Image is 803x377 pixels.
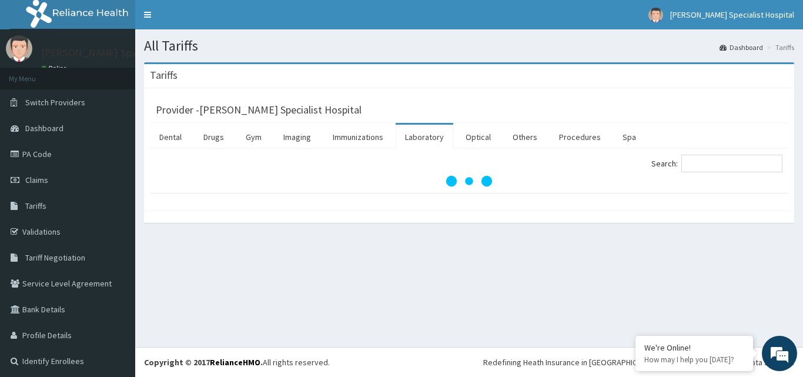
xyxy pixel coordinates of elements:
h3: Tariffs [150,70,178,81]
div: Minimize live chat window [193,6,221,34]
a: Online [41,64,69,72]
div: We're Online! [644,342,744,353]
span: Switch Providers [25,97,85,108]
img: User Image [6,35,32,62]
span: Claims [25,175,48,185]
img: d_794563401_company_1708531726252_794563401 [22,59,48,88]
span: Dashboard [25,123,63,134]
textarea: Type your message and hit 'Enter' [6,252,224,293]
p: [PERSON_NAME] Specialist Hospital [41,48,207,58]
a: Drugs [194,125,233,149]
h1: All Tariffs [144,38,794,54]
a: Dental [150,125,191,149]
span: Tariffs [25,201,46,211]
input: Search: [681,155,782,172]
a: Immunizations [323,125,393,149]
div: Chat with us now [61,66,198,81]
span: We're online! [68,114,162,232]
a: Gym [236,125,271,149]
span: Tariff Negotiation [25,252,85,263]
a: Optical [456,125,500,149]
svg: audio-loading [446,158,493,205]
a: Imaging [274,125,320,149]
label: Search: [651,155,782,172]
li: Tariffs [764,42,794,52]
strong: Copyright © 2017 . [144,357,263,368]
footer: All rights reserved. [135,347,803,377]
a: Laboratory [396,125,453,149]
h3: Provider - [PERSON_NAME] Specialist Hospital [156,105,362,115]
a: Others [503,125,547,149]
a: Procedures [550,125,610,149]
a: RelianceHMO [210,357,260,368]
img: User Image [648,8,663,22]
div: Redefining Heath Insurance in [GEOGRAPHIC_DATA] using Telemedicine and Data Science! [483,356,794,368]
a: Spa [613,125,645,149]
a: Dashboard [720,42,763,52]
p: How may I help you today? [644,355,744,365]
span: [PERSON_NAME] Specialist Hospital [670,9,794,20]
